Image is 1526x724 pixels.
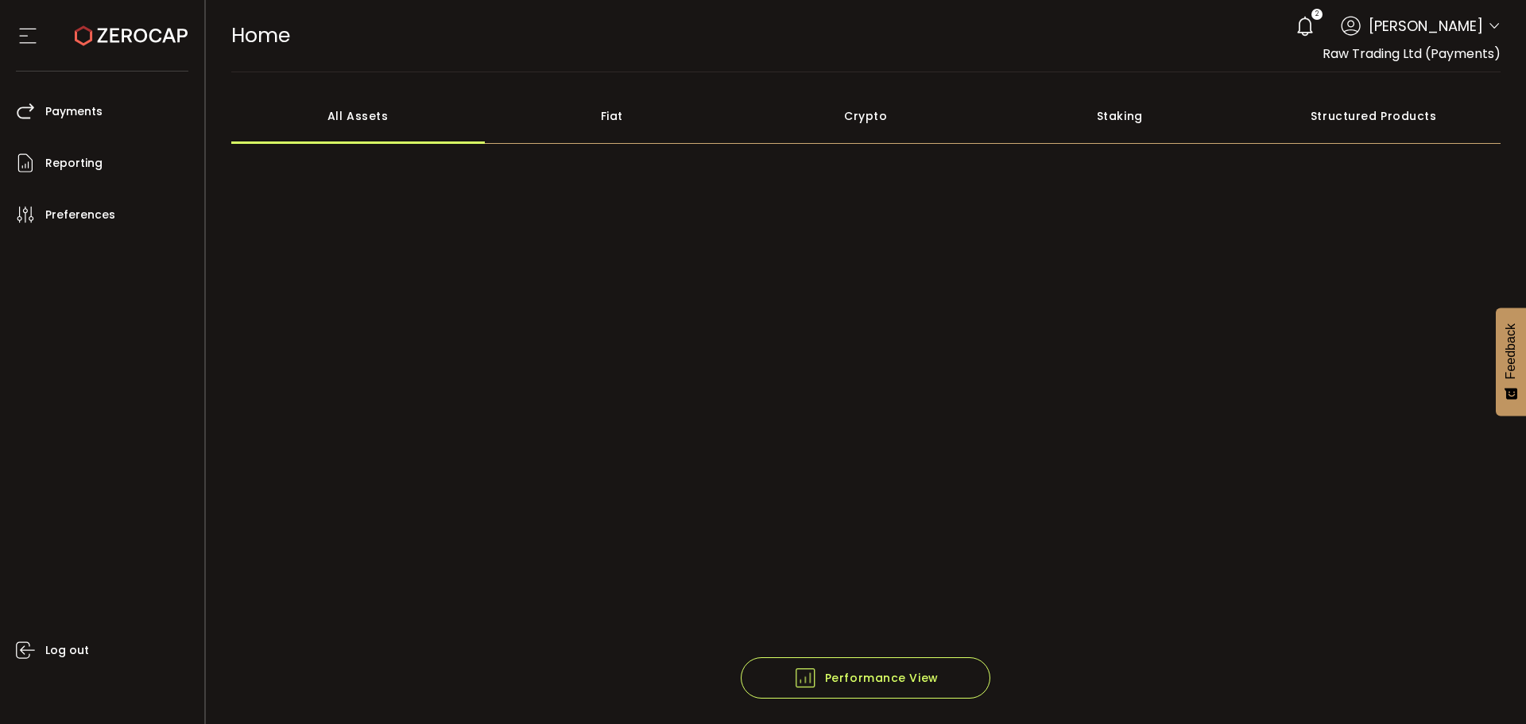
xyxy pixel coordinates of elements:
div: Structured Products [1247,88,1501,144]
button: Feedback - Show survey [1496,308,1526,416]
span: Raw Trading Ltd (Payments) [1323,45,1501,63]
div: Fiat [485,88,739,144]
span: Performance View [793,666,939,690]
div: All Assets [231,88,486,144]
span: Payments [45,100,103,123]
div: Crypto [739,88,993,144]
div: Staking [993,88,1247,144]
span: Preferences [45,203,115,226]
span: Feedback [1504,323,1518,379]
button: Performance View [741,657,990,699]
span: [PERSON_NAME] [1369,15,1483,37]
span: 2 [1315,9,1319,20]
span: Log out [45,639,89,662]
span: Reporting [45,152,103,175]
span: Home [231,21,290,49]
iframe: Chat Widget [1447,648,1526,724]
